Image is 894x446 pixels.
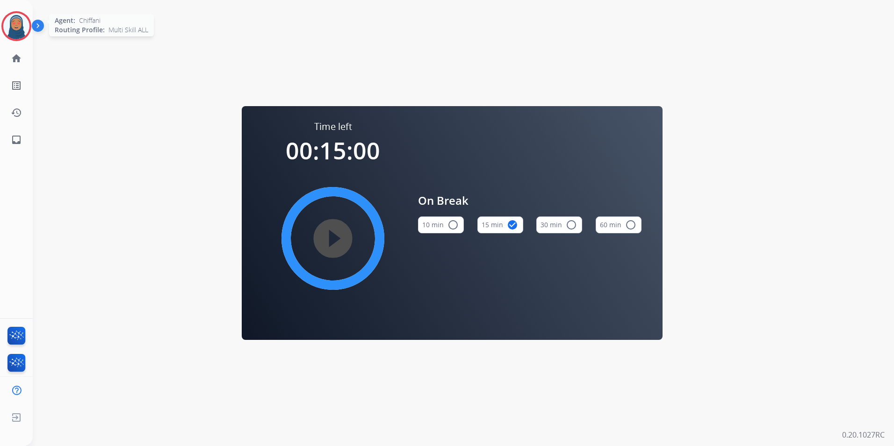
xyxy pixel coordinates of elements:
mat-icon: radio_button_unchecked [566,219,577,230]
img: avatar [3,13,29,39]
mat-icon: radio_button_unchecked [625,219,636,230]
mat-icon: history [11,107,22,118]
mat-icon: list_alt [11,80,22,91]
span: Routing Profile: [55,25,105,35]
mat-icon: inbox [11,134,22,145]
button: 60 min [596,216,642,233]
span: Time left [314,120,352,133]
span: 00:15:00 [286,135,380,166]
mat-icon: radio_button_unchecked [447,219,459,230]
mat-icon: check_circle [507,219,518,230]
button: 15 min [477,216,523,233]
span: On Break [418,192,642,209]
p: 0.20.1027RC [842,429,885,440]
button: 30 min [536,216,582,233]
span: Multi Skill ALL [108,25,148,35]
span: Agent: [55,16,75,25]
mat-icon: home [11,53,22,64]
mat-icon: play_circle_filled [327,233,339,244]
button: 10 min [418,216,464,233]
span: Chiffani [79,16,101,25]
